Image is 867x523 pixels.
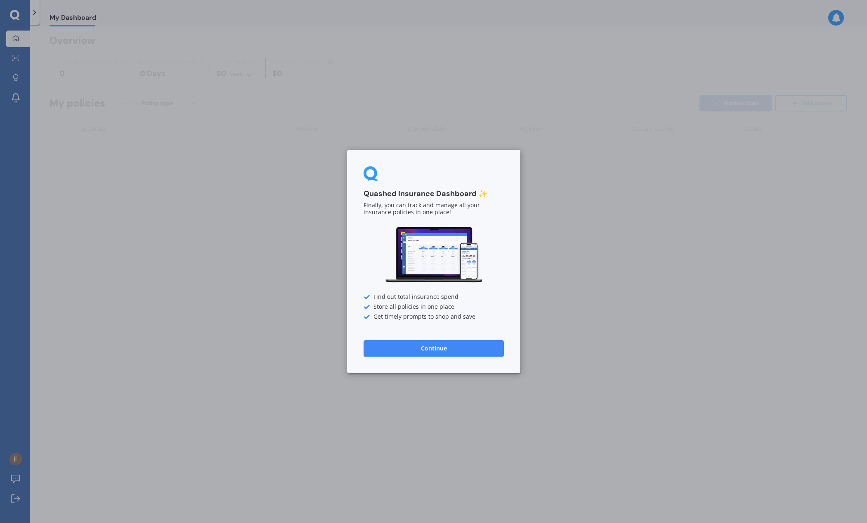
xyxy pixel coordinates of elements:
[364,294,504,301] div: Find out total insurance spend
[364,304,504,310] div: Store all policies in one place
[384,226,483,284] img: Dashboard
[364,340,504,357] button: Continue
[364,202,504,216] p: Finally, you can track and manage all your insurance policies in one place!
[364,314,504,320] div: Get timely prompts to shop and save
[364,189,504,199] h3: Quashed Insurance Dashboard ✨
